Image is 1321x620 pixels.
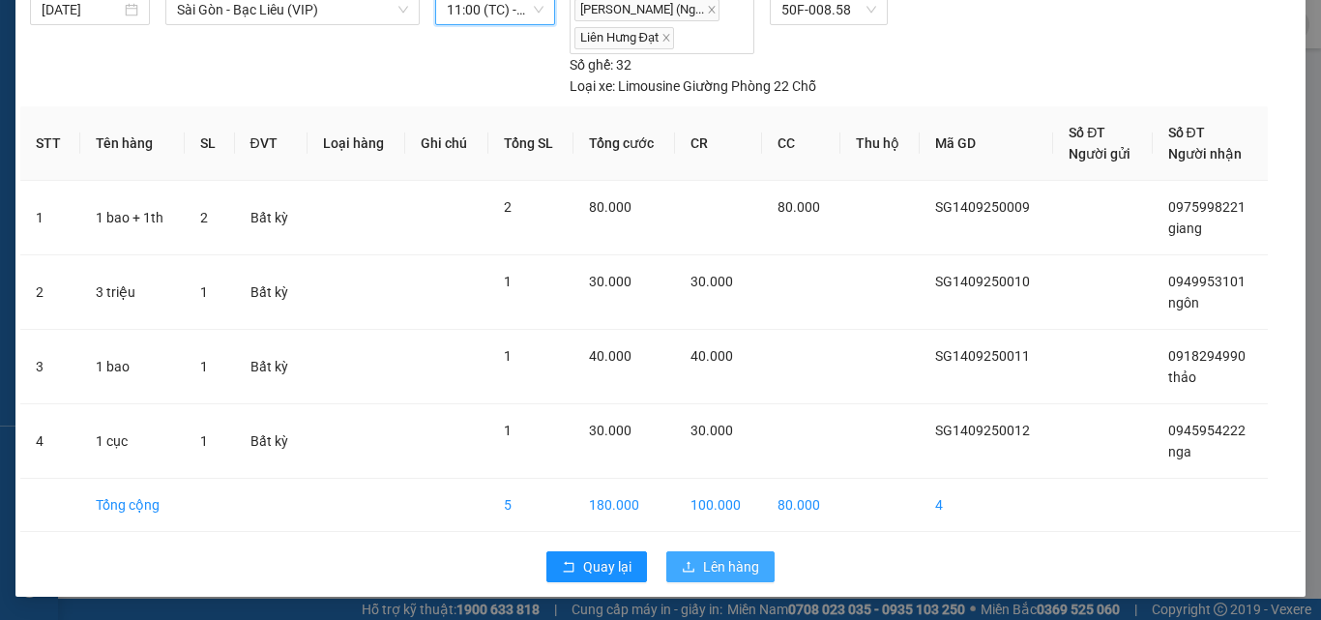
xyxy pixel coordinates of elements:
span: close [661,33,671,43]
td: 4 [920,479,1053,532]
th: Tên hàng [80,106,186,181]
b: GỬI : VP [GEOGRAPHIC_DATA] [9,144,377,176]
span: Số ĐT [1069,125,1105,140]
th: Tổng SL [488,106,573,181]
span: 2 [200,210,208,225]
span: 0918294990 [1168,348,1246,364]
td: Bất kỳ [235,404,308,479]
span: close [707,5,717,15]
td: 1 bao + 1th [80,181,186,255]
span: 1 [504,274,512,289]
span: Số ĐT [1168,125,1205,140]
span: Loại xe: [570,75,615,97]
span: 1 [200,284,208,300]
b: TRÍ NHÂN [111,13,209,37]
td: 3 triệu [80,255,186,330]
span: SG1409250011 [935,348,1030,364]
td: Bất kỳ [235,181,308,255]
th: Tổng cước [573,106,675,181]
th: ĐVT [235,106,308,181]
span: 40.000 [589,348,631,364]
span: ngôn [1168,295,1199,310]
td: 100.000 [675,479,761,532]
td: 4 [20,404,80,479]
th: Loại hàng [308,106,405,181]
span: nga [1168,444,1191,459]
th: SL [185,106,234,181]
span: 0975998221 [1168,199,1246,215]
td: 1 cục [80,404,186,479]
span: phone [111,95,127,110]
td: 3 [20,330,80,404]
span: 1 [200,433,208,449]
th: STT [20,106,80,181]
span: Người gửi [1069,146,1130,162]
span: SG1409250009 [935,199,1030,215]
span: 30.000 [589,274,631,289]
th: CC [762,106,840,181]
th: CR [675,106,761,181]
span: Số ghế: [570,54,613,75]
td: 180.000 [573,479,675,532]
span: Lên hàng [703,556,759,577]
span: Liên Hưng Đạt [574,27,674,49]
td: 2 [20,255,80,330]
td: Tổng cộng [80,479,186,532]
span: 30.000 [690,274,733,289]
span: environment [111,46,127,62]
span: 0945954222 [1168,423,1246,438]
span: down [397,4,409,15]
span: 40.000 [690,348,733,364]
span: Người nhận [1168,146,1242,162]
span: 30.000 [690,423,733,438]
span: 30.000 [589,423,631,438]
span: 80.000 [778,199,820,215]
span: SG1409250010 [935,274,1030,289]
span: rollback [562,560,575,576]
th: Mã GD [920,106,1053,181]
span: 1 [504,423,512,438]
li: 0983 44 7777 [9,91,368,115]
span: 1 [504,348,512,364]
td: 80.000 [762,479,840,532]
span: upload [682,560,695,576]
span: 80.000 [589,199,631,215]
td: 5 [488,479,573,532]
th: Thu hộ [840,106,920,181]
td: 1 [20,181,80,255]
span: thảo [1168,369,1196,385]
span: SG1409250012 [935,423,1030,438]
td: Bất kỳ [235,255,308,330]
td: Bất kỳ [235,330,308,404]
span: 2 [504,199,512,215]
span: giang [1168,221,1202,236]
span: 1 [200,359,208,374]
div: 32 [570,54,631,75]
span: 0949953101 [1168,274,1246,289]
td: 1 bao [80,330,186,404]
th: Ghi chú [405,106,487,181]
span: Quay lại [583,556,631,577]
div: Limousine Giường Phòng 22 Chỗ [570,75,816,97]
li: [STREET_ADDRESS][PERSON_NAME] [9,43,368,91]
button: rollbackQuay lại [546,551,647,582]
button: uploadLên hàng [666,551,775,582]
